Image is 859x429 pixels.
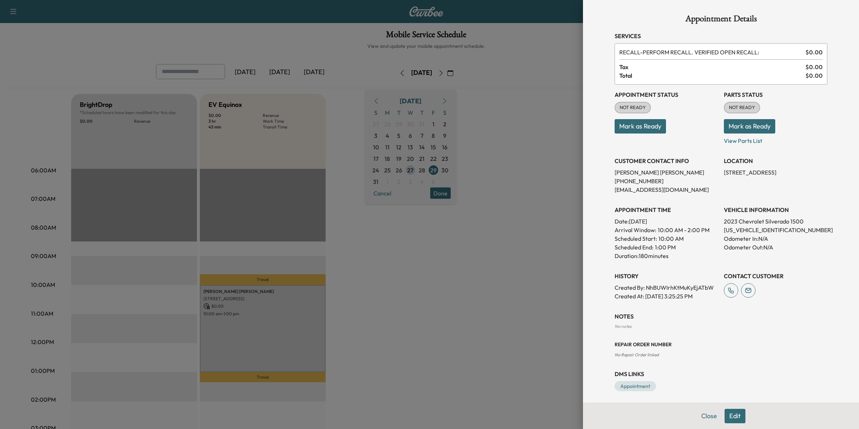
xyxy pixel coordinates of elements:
[615,283,718,292] p: Created By : NhBUWIrhKtMuKyEjATbW
[615,217,718,226] p: Date: [DATE]
[615,168,718,177] p: [PERSON_NAME] [PERSON_NAME]
[615,352,659,357] span: No Repair Order linked
[658,226,709,234] span: 10:00 AM - 2:00 PM
[615,370,827,378] h3: DMS Links
[724,134,827,145] p: View Parts List
[615,272,718,280] h3: History
[615,14,827,26] h1: Appointment Details
[724,234,827,243] p: Odometer In: N/A
[615,177,718,185] p: [PHONE_NUMBER]
[615,119,666,134] button: Mark as Ready
[615,312,827,321] h3: NOTES
[615,157,718,165] h3: CUSTOMER CONTACT INFO
[615,292,718,301] p: Created At : [DATE] 3:25:25 PM
[725,104,759,111] span: NOT READY
[724,119,775,134] button: Mark as Ready
[619,71,805,80] span: Total
[615,104,650,111] span: NOT READY
[655,243,676,252] p: 1:00 PM
[615,252,718,260] p: Duration: 180 minutes
[615,243,653,252] p: Scheduled End:
[615,234,657,243] p: Scheduled Start:
[805,71,823,80] span: $ 0.00
[619,63,805,71] span: Tax
[615,185,718,194] p: [EMAIL_ADDRESS][DOMAIN_NAME]
[724,217,827,226] p: 2023 Chevrolet Silverado 1500
[725,409,745,423] button: Edit
[805,48,823,57] span: $ 0.00
[724,243,827,252] p: Odometer Out: N/A
[724,206,827,214] h3: VEHICLE INFORMATION
[724,226,827,234] p: [US_VEHICLE_IDENTIFICATION_NUMBER]
[615,206,718,214] h3: APPOINTMENT TIME
[724,157,827,165] h3: LOCATION
[615,381,656,391] a: Appointment
[724,168,827,177] p: [STREET_ADDRESS]
[615,324,827,329] div: No notes
[805,63,823,71] span: $ 0.00
[619,48,803,57] span: PERFORM RECALL. VERIFIED OPEN RECALL:
[724,272,827,280] h3: CONTACT CUSTOMER
[615,341,827,348] h3: Repair Order number
[615,226,718,234] p: Arrival Window:
[658,234,684,243] p: 10:00 AM
[724,90,827,99] h3: Parts Status
[615,32,827,40] h3: Services
[697,409,722,423] button: Close
[615,90,718,99] h3: Appointment Status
